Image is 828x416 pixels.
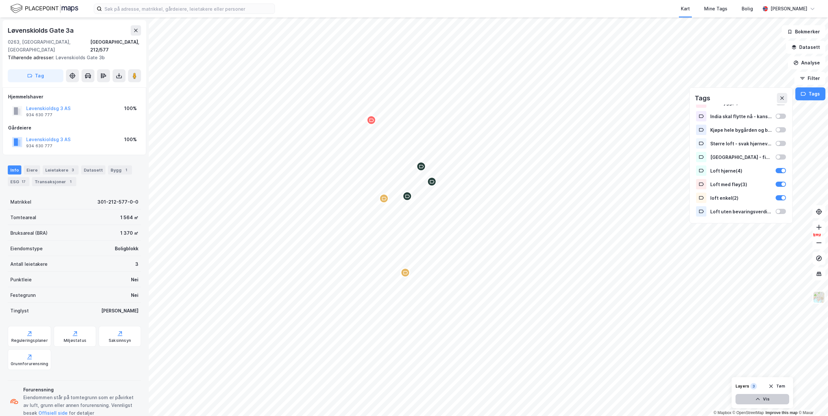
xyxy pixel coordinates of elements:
[710,195,772,201] div: loft enkel ( 2 )
[764,381,789,391] button: Tøm
[10,245,43,253] div: Eiendomstype
[135,260,138,268] div: 3
[70,167,76,173] div: 3
[64,338,86,343] div: Miljøstatus
[710,209,772,214] div: Loft uten bevaringsverdier ( 1 )
[101,307,138,315] div: [PERSON_NAME]
[11,361,48,366] div: Grunnforurensning
[416,162,426,171] div: Map marker
[108,165,132,174] div: Bygg
[131,276,138,284] div: Nei
[8,124,141,132] div: Gårdeiere
[43,165,79,174] div: Leietakere
[402,191,412,201] div: Map marker
[770,5,807,13] div: [PERSON_NAME]
[23,386,138,394] div: Forurensning
[97,198,138,206] div: 301-212-577-0-0
[10,214,36,221] div: Tomteareal
[714,410,731,415] a: Mapbox
[26,112,52,118] div: 934 630 777
[81,165,105,174] div: Datasett
[10,291,36,299] div: Festegrunn
[812,230,822,239] div: Map marker
[123,167,129,173] div: 1
[26,143,52,149] div: 934 630 777
[8,69,63,82] button: Tag
[794,72,825,85] button: Filter
[102,4,275,14] input: Søk på adresse, matrikkel, gårdeiere, leietakere eller personer
[782,25,825,38] button: Bokmerker
[8,25,75,36] div: Løvenskiolds Gate 3a
[710,168,772,174] div: Loft hjørne ( 4 )
[427,177,437,186] div: Map marker
[8,55,56,60] span: Tilhørende adresser:
[10,276,32,284] div: Punktleie
[681,5,690,13] div: Kart
[379,194,389,203] div: Map marker
[8,38,90,54] div: 0263, [GEOGRAPHIC_DATA], [GEOGRAPHIC_DATA]
[10,229,48,237] div: Bruksareal (BRA)
[124,136,137,143] div: 100%
[695,93,710,103] div: Tags
[795,87,825,100] button: Tags
[124,105,137,112] div: 100%
[766,410,798,415] a: Improve this map
[788,56,825,69] button: Analyse
[120,214,138,221] div: 1 564 ㎡
[10,198,31,206] div: Matrikkel
[90,38,141,54] div: [GEOGRAPHIC_DATA], 212/577
[796,385,828,416] iframe: Chat Widget
[8,177,29,186] div: ESG
[400,268,410,277] div: Map marker
[109,338,131,343] div: Saksinnsyn
[710,154,772,160] div: [GEOGRAPHIC_DATA] - fin adresse ( 1 )
[742,5,753,13] div: Bolig
[366,115,376,125] div: Map marker
[32,177,76,186] div: Transaksjoner
[120,229,138,237] div: 1 370 ㎡
[735,384,749,389] div: Layers
[11,338,48,343] div: Reguleringsplaner
[10,260,48,268] div: Antall leietakere
[710,141,772,146] div: Større loft - svak hjørnevinkel ( 1 )
[115,245,138,253] div: Boligblokk
[10,307,29,315] div: Tinglyst
[24,165,40,174] div: Eiere
[786,41,825,54] button: Datasett
[131,291,138,299] div: Nei
[704,5,727,13] div: Mine Tags
[20,178,27,185] div: 17
[67,178,74,185] div: 1
[8,54,136,62] div: Løvenskiolds Gate 3b
[10,3,78,14] img: logo.f888ab2527a4732fd821a326f86c7f29.svg
[8,93,141,101] div: Hjemmelshaver
[796,385,828,416] div: Kontrollprogram for chat
[710,114,772,119] div: India skal flytte nå - kanskje de ser etter en kjøper? ( 1 )
[8,165,21,174] div: Info
[813,291,825,303] img: Z
[733,410,764,415] a: OpenStreetMap
[710,127,772,133] div: Kjøpe hele bygården og bygge ut loftet - Merknatilbygg ( 1 )
[710,182,772,187] div: Loft med fløy ( 3 )
[735,394,789,404] button: Vis
[750,383,757,389] div: 3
